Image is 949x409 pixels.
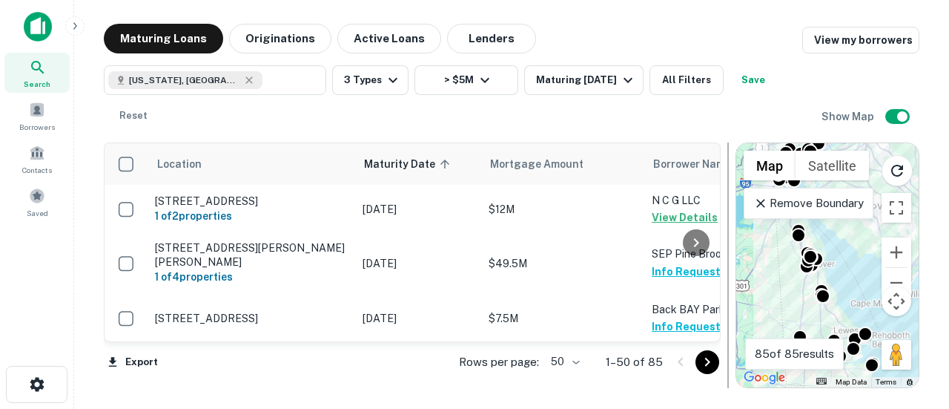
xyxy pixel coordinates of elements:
button: All Filters [649,65,724,95]
span: Contacts [22,164,52,176]
h6: 1 of 4 properties [155,269,348,285]
a: Search [4,53,70,93]
p: Remove Boundary [753,194,864,212]
p: [STREET_ADDRESS] [155,312,348,325]
span: Saved [27,207,48,219]
img: Google [740,368,789,387]
button: Map Data [836,377,867,387]
button: Export [104,351,162,373]
button: Keyboard shortcuts [816,378,827,385]
p: $7.5M [489,310,637,327]
h6: Show Map [821,108,876,125]
button: Toggle fullscreen view [882,193,911,223]
button: Maturing [DATE] [524,65,644,95]
button: 3 Types [332,65,409,95]
p: N C G LLC [652,192,800,209]
p: $12M [489,201,637,217]
span: Borrowers [19,121,55,133]
p: 85 of 85 results [755,345,834,363]
th: Maturity Date [355,143,481,185]
span: Location [156,155,202,173]
a: Terms (opens in new tab) [876,378,896,386]
button: > $5M [414,65,518,95]
div: Maturing [DATE] [536,71,637,89]
a: Saved [4,182,70,222]
th: Borrower Name [644,143,807,185]
a: Contacts [4,139,70,179]
button: Save your search to get updates of matches that match your search criteria. [730,65,777,95]
button: Active Loans [337,24,441,53]
button: Lenders [447,24,536,53]
button: Reload search area [882,155,913,186]
button: Go to next page [695,350,719,374]
button: Show street map [744,151,796,180]
span: Borrower Name [653,155,731,173]
button: Maturing Loans [104,24,223,53]
div: 0 0 [736,143,919,387]
span: Search [24,78,50,90]
p: [DATE] [363,255,474,272]
a: View my borrowers [802,27,919,53]
button: Info Requested [652,318,734,336]
button: View Details [652,209,718,226]
a: Borrowers [4,96,70,136]
img: capitalize-icon.png [24,12,52,42]
button: Reset [110,101,157,131]
a: Open this area in Google Maps (opens a new window) [740,368,789,387]
p: Back BAY Park LLC [652,301,800,318]
p: SEP Pine Brook LLC [652,246,800,262]
p: [DATE] [363,310,474,327]
button: Zoom in [882,238,911,267]
span: Mortgage Amount [490,155,603,173]
h6: 1 of 2 properties [155,208,348,224]
p: $49.5M [489,255,637,272]
p: Rows per page: [459,353,539,371]
button: Originations [229,24,331,53]
div: 50 [545,351,582,373]
p: [STREET_ADDRESS][PERSON_NAME][PERSON_NAME] [155,241,348,268]
p: 1–50 of 85 [606,353,663,371]
a: Report errors in the road map or imagery to Google [905,378,914,387]
p: [DATE] [363,201,474,217]
iframe: Chat Widget [875,243,949,314]
button: Info Requested [652,263,734,281]
th: Mortgage Amount [481,143,644,185]
span: Maturity Date [364,155,454,173]
button: Drag Pegman onto the map to open Street View [882,340,911,370]
p: [STREET_ADDRESS] [155,194,348,208]
th: Location [148,143,355,185]
span: [US_STATE], [GEOGRAPHIC_DATA] [129,73,240,87]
